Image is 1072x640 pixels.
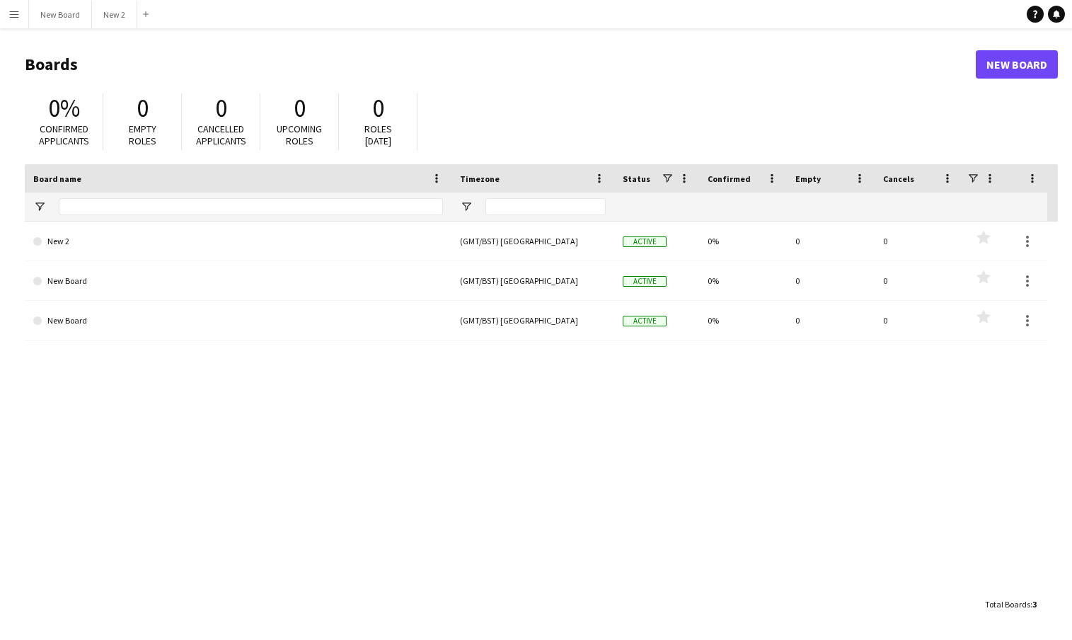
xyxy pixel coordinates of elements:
span: Board name [33,173,81,184]
span: Cancels [883,173,914,184]
span: Empty roles [129,122,156,147]
span: Upcoming roles [277,122,322,147]
div: 0 [787,261,875,300]
h1: Boards [25,54,976,75]
div: 0% [699,222,787,261]
span: 0 [215,93,227,124]
div: 0 [875,222,962,261]
span: Status [623,173,650,184]
span: 0 [372,93,384,124]
a: New Board [33,261,443,301]
div: (GMT/BST) [GEOGRAPHIC_DATA] [451,222,614,261]
button: Open Filter Menu [33,200,46,213]
div: 0 [875,261,962,300]
span: Confirmed [708,173,751,184]
span: 0 [294,93,306,124]
span: 0 [137,93,149,124]
a: New Board [33,301,443,341]
a: New 2 [33,222,443,261]
span: Roles [DATE] [364,122,392,147]
span: Active [623,236,667,247]
button: New 2 [92,1,137,28]
span: Active [623,316,667,326]
span: 0% [48,93,80,124]
span: Active [623,276,667,287]
span: Total Boards [985,599,1030,610]
div: 0 [787,301,875,340]
div: 0% [699,301,787,340]
span: 3 [1032,599,1037,610]
div: 0% [699,261,787,300]
span: Cancelled applicants [196,122,246,147]
a: New Board [976,50,1058,79]
button: Open Filter Menu [460,200,473,213]
span: Empty [795,173,821,184]
div: 0 [875,301,962,340]
div: : [985,590,1037,618]
div: (GMT/BST) [GEOGRAPHIC_DATA] [451,261,614,300]
span: Timezone [460,173,500,184]
div: (GMT/BST) [GEOGRAPHIC_DATA] [451,301,614,340]
input: Timezone Filter Input [485,198,606,215]
div: 0 [787,222,875,261]
input: Board name Filter Input [59,198,443,215]
span: Confirmed applicants [39,122,89,147]
button: New Board [29,1,92,28]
